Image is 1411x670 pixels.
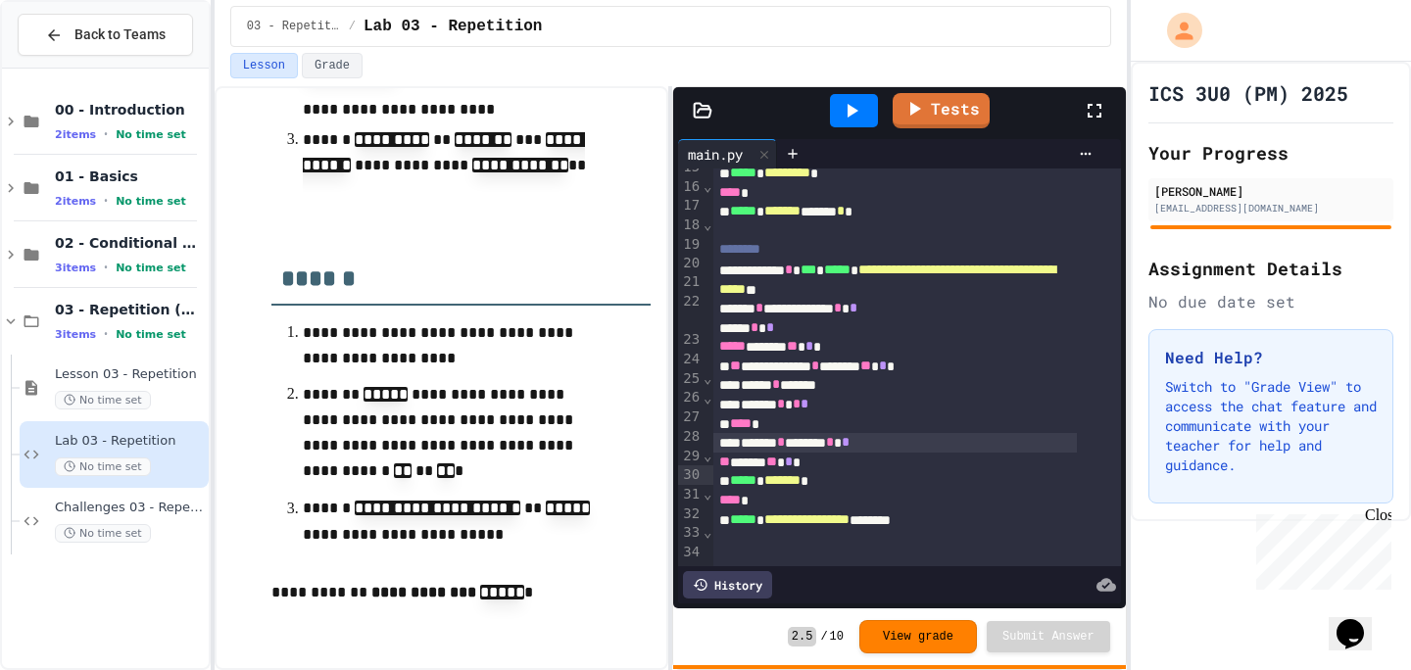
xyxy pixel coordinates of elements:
[678,465,703,485] div: 30
[1148,255,1393,282] h2: Assignment Details
[116,262,186,274] span: No time set
[302,53,363,78] button: Grade
[349,19,356,34] span: /
[678,177,703,197] div: 16
[1146,8,1207,53] div: My Account
[1248,506,1391,590] iframe: chat widget
[55,195,96,208] span: 2 items
[55,366,205,383] span: Lesson 03 - Repetition
[55,433,205,450] span: Lab 03 - Repetition
[104,326,108,342] span: •
[55,457,151,476] span: No time set
[678,330,703,350] div: 23
[678,196,703,215] div: 17
[703,370,712,386] span: Fold line
[8,8,135,124] div: Chat with us now!Close
[678,144,753,165] div: main.py
[703,216,712,232] span: Fold line
[104,193,108,209] span: •
[116,128,186,141] span: No time set
[703,524,712,540] span: Fold line
[678,543,703,562] div: 34
[104,126,108,142] span: •
[1154,182,1387,200] div: [PERSON_NAME]
[55,167,205,185] span: 01 - Basics
[893,93,990,128] a: Tests
[678,254,703,272] div: 20
[55,101,205,119] span: 00 - Introduction
[678,272,703,292] div: 21
[678,235,703,255] div: 19
[1165,377,1377,475] p: Switch to "Grade View" to access the chat feature and communicate with your teacher for help and ...
[55,128,96,141] span: 2 items
[859,620,977,653] button: View grade
[116,195,186,208] span: No time set
[678,504,703,524] div: 32
[678,139,777,168] div: main.py
[18,14,193,56] button: Back to Teams
[678,350,703,369] div: 24
[247,19,341,34] span: 03 - Repetition (while and for)
[104,260,108,275] span: •
[987,621,1110,652] button: Submit Answer
[74,24,166,45] span: Back to Teams
[703,448,712,463] span: Fold line
[788,627,817,646] span: 2.5
[678,388,703,407] div: 26
[820,629,827,645] span: /
[683,571,772,598] div: History
[55,500,205,516] span: Challenges 03 - Repetition
[703,390,712,406] span: Fold line
[678,292,703,330] div: 22
[230,53,298,78] button: Lesson
[703,486,712,502] span: Fold line
[703,178,712,194] span: Fold line
[116,328,186,341] span: No time set
[1002,629,1095,645] span: Submit Answer
[55,301,205,318] span: 03 - Repetition (while and for)
[1148,290,1393,313] div: No due date set
[678,215,703,235] div: 18
[364,15,542,38] span: Lab 03 - Repetition
[1148,139,1393,167] h2: Your Progress
[55,391,151,409] span: No time set
[678,485,703,504] div: 31
[1148,79,1348,107] h1: ICS 3U0 (PM) 2025
[1154,201,1387,215] div: [EMAIL_ADDRESS][DOMAIN_NAME]
[55,234,205,252] span: 02 - Conditional Statements (if)
[830,629,844,645] span: 10
[1329,592,1391,650] iframe: chat widget
[678,407,703,427] div: 27
[678,369,703,389] div: 25
[55,328,96,341] span: 3 items
[55,262,96,274] span: 3 items
[678,447,703,466] div: 29
[678,523,703,543] div: 33
[678,427,703,447] div: 28
[1165,346,1377,369] h3: Need Help?
[55,524,151,543] span: No time set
